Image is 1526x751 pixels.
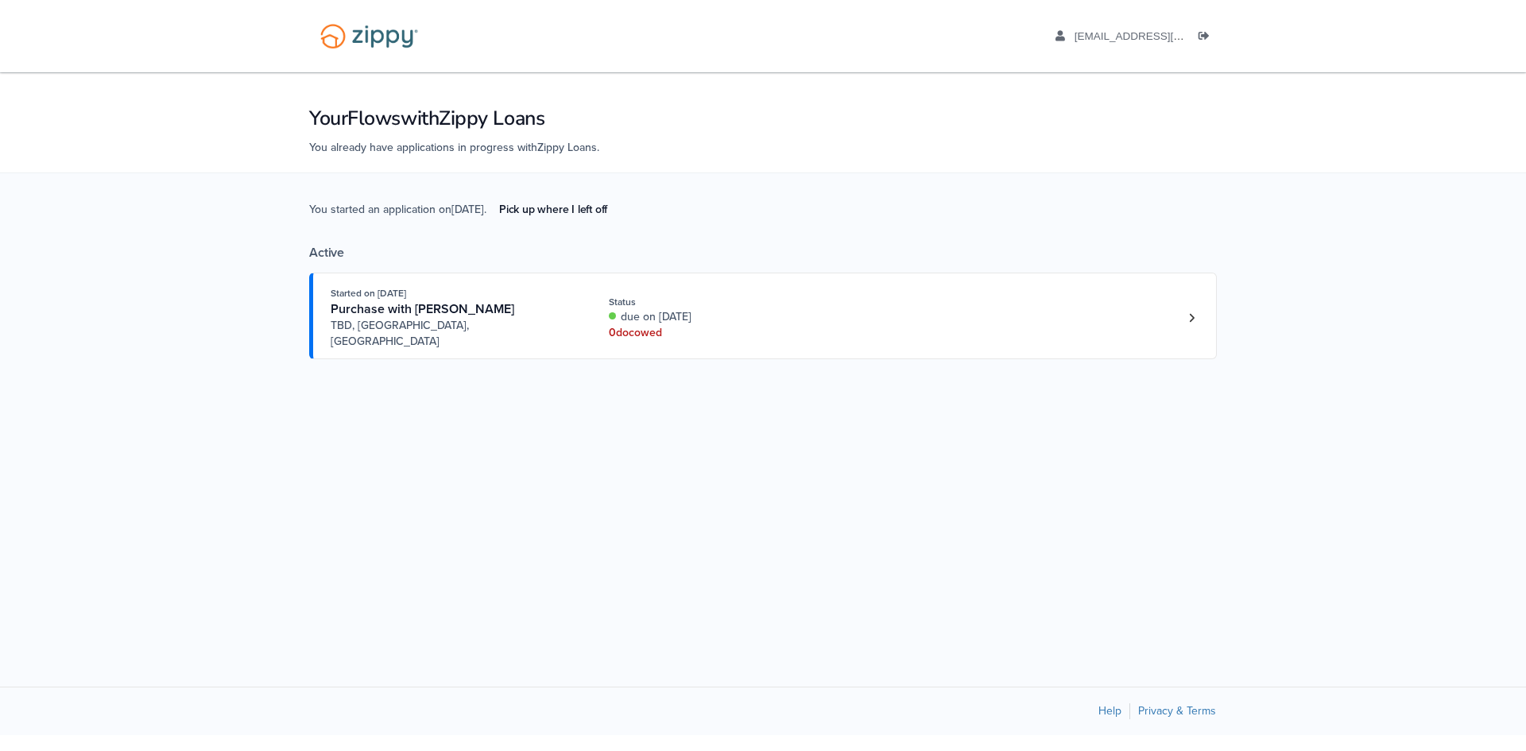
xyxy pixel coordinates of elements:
[1075,30,1257,42] span: fabylopez94@gmail.com
[331,288,406,299] span: Started on [DATE]
[486,196,620,223] a: Pick up where I left off
[310,16,428,56] img: Logo
[1055,30,1257,46] a: edit profile
[1179,306,1203,330] a: Loan number 4260020
[309,105,1217,132] h1: Your Flows with Zippy Loans
[609,309,821,325] div: due on [DATE]
[309,245,1217,261] div: Active
[331,318,573,350] span: TBD, [GEOGRAPHIC_DATA], [GEOGRAPHIC_DATA]
[309,141,599,154] span: You already have applications in progress with Zippy Loans .
[1138,704,1216,718] a: Privacy & Terms
[309,273,1217,359] a: Open loan 4260020
[331,301,514,317] span: Purchase with [PERSON_NAME]
[1098,704,1121,718] a: Help
[609,295,821,309] div: Status
[309,201,620,245] span: You started an application on [DATE] .
[1199,30,1216,46] a: Log out
[609,325,821,341] div: 0 doc owed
